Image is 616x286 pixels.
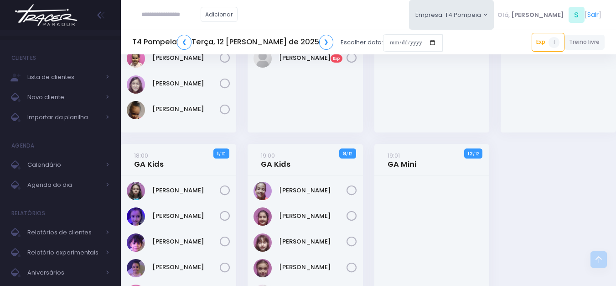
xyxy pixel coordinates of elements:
[127,233,145,252] img: Isabela dela plata souza
[217,150,219,157] strong: 1
[549,37,559,48] span: 1
[346,151,352,157] small: / 12
[177,35,192,50] a: ❮
[27,91,100,103] span: Novo cliente
[134,151,164,169] a: 18:00GA Kids
[564,35,605,50] a: Treino livre
[279,212,347,221] a: [PERSON_NAME]
[468,150,473,157] strong: 12
[27,179,100,191] span: Agenda do dia
[27,267,100,279] span: Aniversários
[494,5,605,25] div: [ ]
[532,33,564,51] a: Exp1
[11,204,45,222] h4: Relatórios
[127,207,145,226] img: Helena Mendes Leone
[279,186,347,195] a: [PERSON_NAME]
[27,227,100,238] span: Relatórios de clientes
[27,71,100,83] span: Lista de clientes
[497,11,510,20] span: Olá,
[127,49,145,68] img: Nicole Esteves Fabri
[279,263,347,272] a: [PERSON_NAME]
[201,7,238,22] a: Adicionar
[261,151,290,169] a: 19:00GA Kids
[152,105,220,114] a: [PERSON_NAME]
[11,137,35,155] h4: Agenda
[587,10,599,20] a: Sair
[254,207,272,226] img: Helena Mendonça Calaf
[127,259,145,277] img: LIZ WHITAKER DE ALMEIDA BORGES
[569,7,585,23] span: S
[388,151,400,160] small: 19:01
[511,11,564,20] span: [PERSON_NAME]
[152,79,220,88] a: [PERSON_NAME]
[219,151,225,157] small: / 10
[127,101,145,119] img: Sophia Crispi Marques dos Santos
[279,53,347,63] a: [PERSON_NAME]Exp
[27,111,100,123] span: Importar da planilha
[343,150,346,157] strong: 8
[27,159,100,171] span: Calendário
[254,182,272,200] img: Veridiana Jansen
[127,182,145,200] img: Filomena Caruso Grano
[152,237,220,246] a: [PERSON_NAME]
[127,75,145,94] img: Olívia Marconato Pizzo
[134,151,148,160] small: 18:00
[152,53,220,63] a: [PERSON_NAME]
[388,151,416,169] a: 19:01GA Mini
[261,151,275,160] small: 19:00
[27,247,100,259] span: Relatório experimentais
[254,233,272,252] img: Manuela Antonino
[132,35,333,50] h5: T4 Pompeia Terça, 12 [PERSON_NAME] de 2025
[152,212,220,221] a: [PERSON_NAME]
[152,186,220,195] a: [PERSON_NAME]
[254,49,272,68] img: Manuela Bianchi Vieira de Moraes
[11,49,36,67] h4: Clientes
[319,35,334,50] a: ❯
[473,151,479,157] small: / 12
[132,32,443,53] div: Escolher data:
[279,237,347,246] a: [PERSON_NAME]
[331,54,342,63] span: Exp
[254,259,272,277] img: Nathalia Antunes Sikorski Fontan
[152,263,220,272] a: [PERSON_NAME]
